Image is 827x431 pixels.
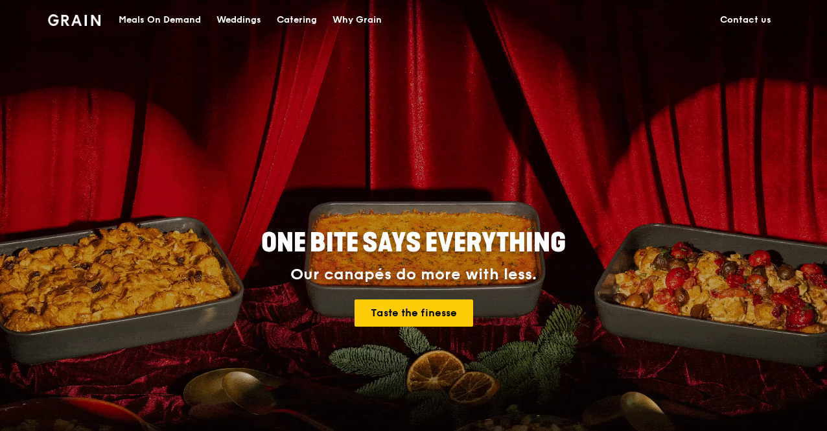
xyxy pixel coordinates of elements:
div: Catering [277,1,317,40]
a: Weddings [209,1,269,40]
img: Grain [48,14,100,26]
a: Why Grain [325,1,390,40]
a: Catering [269,1,325,40]
a: Contact us [712,1,779,40]
div: Our canapés do more with less. [180,266,647,284]
a: Taste the finesse [355,299,473,327]
div: Weddings [216,1,261,40]
div: Meals On Demand [119,1,201,40]
span: ONE BITE SAYS EVERYTHING [261,227,566,259]
div: Why Grain [332,1,382,40]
